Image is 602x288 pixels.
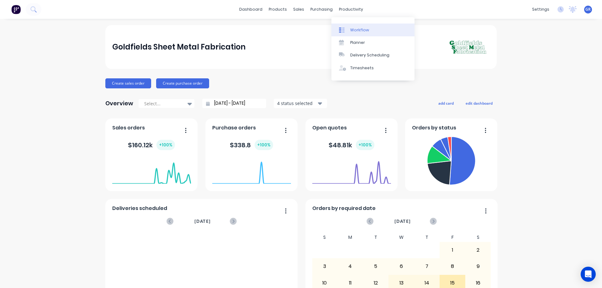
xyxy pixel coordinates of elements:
[414,233,440,242] div: T
[290,5,307,14] div: sales
[194,218,211,225] span: [DATE]
[336,5,366,14] div: productivity
[462,99,497,107] button: edit dashboard
[230,140,273,150] div: $ 338.8
[128,140,175,150] div: $ 160.12k
[415,259,440,274] div: 7
[363,233,389,242] div: T
[338,259,363,274] div: 4
[440,259,465,274] div: 8
[394,218,411,225] span: [DATE]
[363,259,388,274] div: 5
[466,242,491,258] div: 2
[11,5,21,14] img: Factory
[277,100,317,107] div: 4 status selected
[529,5,552,14] div: settings
[105,97,133,110] div: Overview
[356,140,374,150] div: + 100 %
[412,124,456,132] span: Orders by status
[440,233,465,242] div: F
[446,34,490,60] img: Goldfields Sheet Metal Fabrication
[236,5,266,14] a: dashboard
[274,99,327,108] button: 4 status selected
[388,233,414,242] div: W
[312,259,337,274] div: 3
[337,233,363,242] div: M
[212,124,256,132] span: Purchase orders
[389,259,414,274] div: 6
[331,36,415,49] a: Planner
[350,52,389,58] div: Delivery Scheduling
[465,233,491,242] div: S
[350,65,374,71] div: Timesheets
[585,7,591,12] span: GR
[434,99,458,107] button: add card
[440,242,465,258] div: 1
[312,233,338,242] div: S
[331,62,415,74] a: Timesheets
[255,140,273,150] div: + 100 %
[112,205,167,212] span: Deliveries scheduled
[350,27,369,33] div: Workflow
[581,267,596,282] div: Open Intercom Messenger
[466,259,491,274] div: 9
[331,24,415,36] a: Workflow
[329,140,374,150] div: $ 48.81k
[156,78,209,88] button: Create purchase order
[156,140,175,150] div: + 100 %
[312,124,347,132] span: Open quotes
[105,78,151,88] button: Create sales order
[350,40,365,45] div: Planner
[266,5,290,14] div: products
[112,124,145,132] span: Sales orders
[307,5,336,14] div: purchasing
[112,41,246,53] div: Goldfields Sheet Metal Fabrication
[331,49,415,61] a: Delivery Scheduling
